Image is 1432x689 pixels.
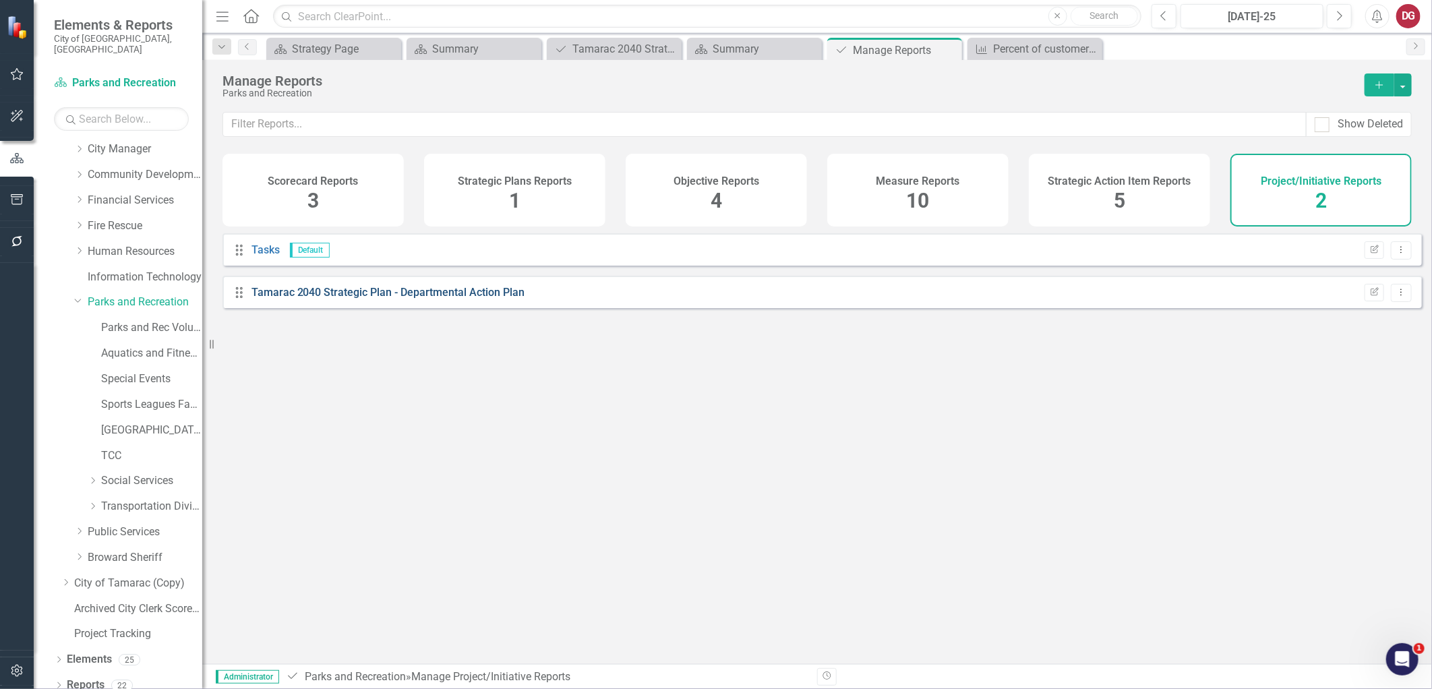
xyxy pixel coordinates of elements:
input: Search ClearPoint... [273,5,1141,28]
h4: Scorecard Reports [268,175,359,187]
img: ClearPoint Strategy [7,16,30,39]
a: Aquatics and Fitness Center [101,346,202,361]
a: Percent of customers who "agree"/"strongly agree" that the City staff they interacted with met or... [971,40,1099,57]
span: Search [1090,10,1118,21]
div: Strategy Page [292,40,398,57]
div: Show Deleted [1338,117,1403,132]
div: Parks and Recreation [222,88,1351,98]
span: Default [290,243,330,258]
a: Tamarac 2040 Strategic Plan - Departmental Action Plan [251,286,525,299]
h4: Strategic Action Item Reports [1048,175,1191,187]
h4: Strategic Plans Reports [458,175,572,187]
div: 25 [119,654,140,665]
button: [DATE]-25 [1181,4,1323,28]
div: Manage Reports [853,42,959,59]
a: Summary [690,40,818,57]
a: Broward Sheriff [88,550,202,566]
a: Community Development [88,167,202,183]
a: City of Tamarac (Copy) [74,576,202,591]
a: Strategy Page [270,40,398,57]
button: Search [1071,7,1138,26]
button: DG [1396,4,1421,28]
a: Parks and Recreation [54,76,189,91]
a: Tasks [251,243,280,256]
a: Parks and Recreation [305,670,406,683]
span: 1 [1414,643,1425,654]
h4: Measure Reports [876,175,960,187]
a: Special Events [101,371,202,387]
a: Parks and Rec Volunteers [101,320,202,336]
a: Summary [410,40,538,57]
div: Summary [432,40,538,57]
span: 10 [907,189,930,212]
h4: Objective Reports [674,175,759,187]
div: Manage Reports [222,73,1351,88]
a: Project Tracking [74,626,202,642]
a: Elements [67,652,112,667]
input: Search Below... [54,107,189,131]
span: 1 [509,189,520,212]
input: Filter Reports... [222,112,1307,137]
h4: Project/Initiative Reports [1261,175,1381,187]
div: Percent of customers who "agree"/"strongly agree" that the City staff they interacted with met or... [993,40,1099,57]
span: Elements & Reports [54,17,189,33]
a: Tamarac 2040 Strategic Plan - Departmental Action Plan [550,40,678,57]
div: » Manage Project/Initiative Reports [286,669,807,685]
a: Public Services [88,525,202,540]
small: City of [GEOGRAPHIC_DATA], [GEOGRAPHIC_DATA] [54,33,189,55]
a: Archived City Clerk Scorecard [74,601,202,617]
a: Sports Leagues Facilities Fields [101,397,202,413]
span: 4 [711,189,722,212]
span: 2 [1315,189,1327,212]
a: City Manager [88,142,202,157]
a: Human Resources [88,244,202,260]
div: Summary [713,40,818,57]
a: Fire Rescue [88,218,202,234]
span: 3 [307,189,319,212]
a: Transportation Division [101,499,202,514]
div: [DATE]-25 [1185,9,1319,25]
iframe: Intercom live chat [1386,643,1419,676]
a: Information Technology [88,270,202,285]
a: TCC [101,448,202,464]
div: Tamarac 2040 Strategic Plan - Departmental Action Plan [572,40,678,57]
a: Social Services [101,473,202,489]
span: 5 [1114,189,1125,212]
span: Administrator [216,670,279,684]
a: [GEOGRAPHIC_DATA] [101,423,202,438]
a: Financial Services [88,193,202,208]
a: Parks and Recreation [88,295,202,310]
